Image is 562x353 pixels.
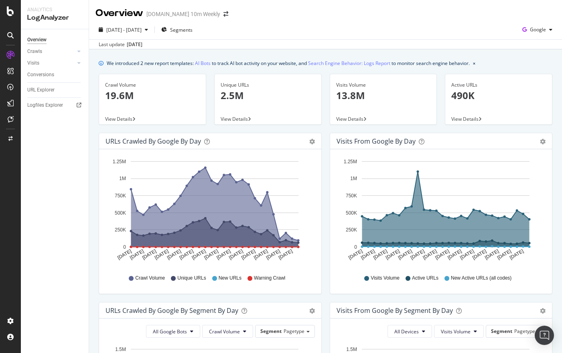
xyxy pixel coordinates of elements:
[254,275,285,282] span: Warning Crawl
[106,156,315,267] svg: A chart.
[345,193,357,199] text: 750K
[105,81,200,89] div: Crawl Volume
[27,86,83,94] a: URL Explorer
[221,116,248,122] span: View Details
[535,326,554,345] div: Open Intercom Messenger
[154,248,170,261] text: [DATE]
[471,57,477,69] button: close banner
[158,23,196,36] button: Segments
[27,59,39,67] div: Visits
[412,275,438,282] span: Active URLs
[135,275,165,282] span: Crawl Volume
[27,71,83,79] a: Conversions
[223,11,228,17] div: arrow-right-arrow-left
[106,306,238,314] div: URLs Crawled by Google By Segment By Day
[394,328,419,335] span: All Devices
[540,308,546,314] div: gear
[336,89,431,102] p: 13.8M
[409,248,425,261] text: [DATE]
[471,248,487,261] text: [DATE]
[385,248,401,261] text: [DATE]
[27,13,82,22] div: LogAnalyzer
[484,248,500,261] text: [DATE]
[141,248,157,261] text: [DATE]
[127,41,142,48] div: [DATE]
[27,71,54,79] div: Conversions
[116,248,132,261] text: [DATE]
[153,328,187,335] span: All Google Bots
[219,275,241,282] span: New URLs
[451,89,546,102] p: 490K
[203,248,219,261] text: [DATE]
[106,26,142,33] span: [DATE] - [DATE]
[253,248,269,261] text: [DATE]
[347,248,363,261] text: [DATE]
[95,6,143,20] div: Overview
[508,248,524,261] text: [DATE]
[106,137,201,145] div: URLs Crawled by Google by day
[434,248,450,261] text: [DATE]
[343,159,357,164] text: 1.25M
[434,325,484,338] button: Visits Volume
[221,89,315,102] p: 2.5M
[308,59,390,67] a: Search Engine Behavior: Logs Report
[346,347,357,352] text: 1.5M
[115,193,126,199] text: 750K
[336,116,363,122] span: View Details
[27,47,75,56] a: Crawls
[177,275,206,282] span: Unique URLs
[345,210,357,216] text: 500K
[99,59,552,67] div: info banner
[27,36,83,44] a: Overview
[146,10,220,18] div: [DOMAIN_NAME] 10m Weekly
[540,139,546,144] div: gear
[170,26,193,33] span: Segments
[107,59,470,67] div: We introduced 2 new report templates: to track AI bot activity on your website, and to monitor se...
[166,248,182,261] text: [DATE]
[422,248,438,261] text: [DATE]
[354,244,357,250] text: 0
[345,227,357,233] text: 250K
[215,248,231,261] text: [DATE]
[95,23,151,36] button: [DATE] - [DATE]
[129,248,145,261] text: [DATE]
[221,81,315,89] div: Unique URLs
[519,23,556,36] button: Google
[123,244,126,250] text: 0
[350,176,357,182] text: 1M
[514,328,535,335] span: Pagetype
[451,81,546,89] div: Active URLs
[191,248,207,261] text: [DATE]
[27,6,82,13] div: Analytics
[491,328,512,335] span: Segment
[27,59,75,67] a: Visits
[260,328,282,335] span: Segment
[99,41,142,48] div: Last update
[337,156,546,267] svg: A chart.
[27,36,47,44] div: Overview
[388,325,432,338] button: All Devices
[202,325,253,338] button: Crawl Volume
[195,59,211,67] a: AI Bots
[113,159,126,164] text: 1.25M
[397,248,413,261] text: [DATE]
[309,139,315,144] div: gear
[496,248,512,261] text: [DATE]
[265,248,281,261] text: [DATE]
[309,308,315,314] div: gear
[451,116,479,122] span: View Details
[451,275,511,282] span: New Active URLs (all codes)
[119,176,126,182] text: 1M
[115,210,126,216] text: 500K
[337,306,453,314] div: Visits from Google By Segment By Day
[360,248,376,261] text: [DATE]
[27,101,63,110] div: Logfiles Explorer
[459,248,475,261] text: [DATE]
[240,248,256,261] text: [DATE]
[337,137,416,145] div: Visits from Google by day
[105,116,132,122] span: View Details
[336,81,431,89] div: Visits Volume
[105,89,200,102] p: 19.6M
